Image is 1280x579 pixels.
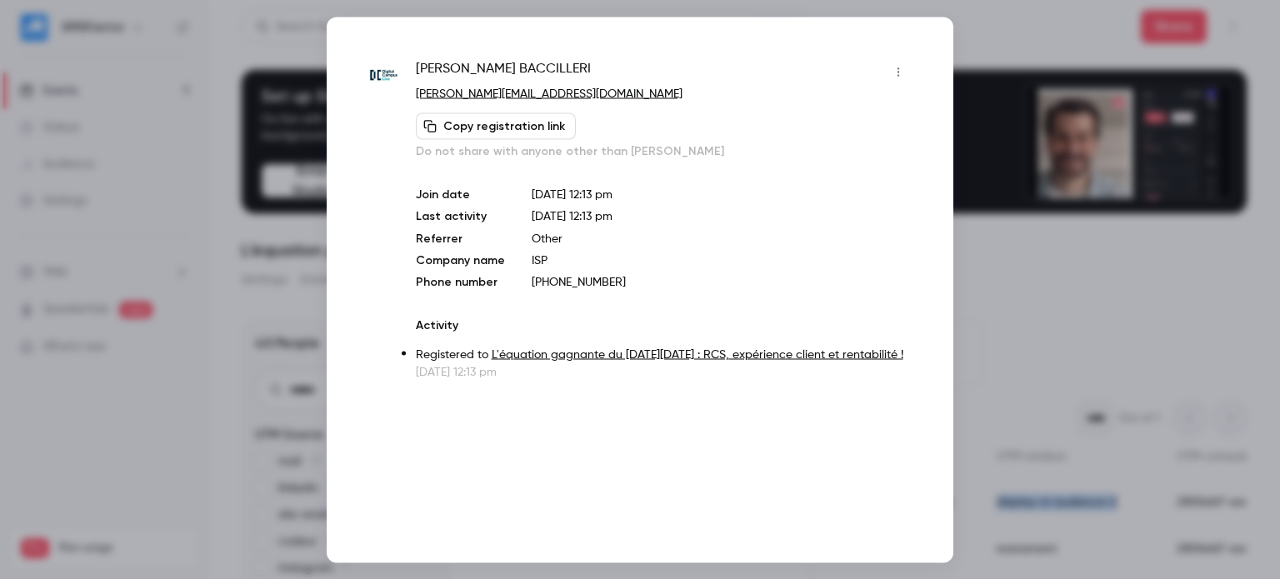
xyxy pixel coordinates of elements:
[532,230,912,247] p: Other
[416,273,505,290] p: Phone number
[416,112,576,139] button: Copy registration link
[532,210,612,222] span: [DATE] 12:13 pm
[532,186,912,202] p: [DATE] 12:13 pm
[532,252,912,268] p: ISP
[492,348,903,360] a: L'équation gagnante du [DATE][DATE] : RCS, expérience client et rentabilité !
[532,273,912,290] p: [PHONE_NUMBER]
[416,252,505,268] p: Company name
[416,87,682,99] a: [PERSON_NAME][EMAIL_ADDRESS][DOMAIN_NAME]
[368,60,399,91] img: live.fr
[416,317,912,333] p: Activity
[416,363,912,380] p: [DATE] 12:13 pm
[416,58,591,85] span: [PERSON_NAME] BACCILLERI
[416,346,912,363] p: Registered to
[416,207,505,225] p: Last activity
[416,186,505,202] p: Join date
[416,230,505,247] p: Referrer
[416,142,912,159] p: Do not share with anyone other than [PERSON_NAME]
